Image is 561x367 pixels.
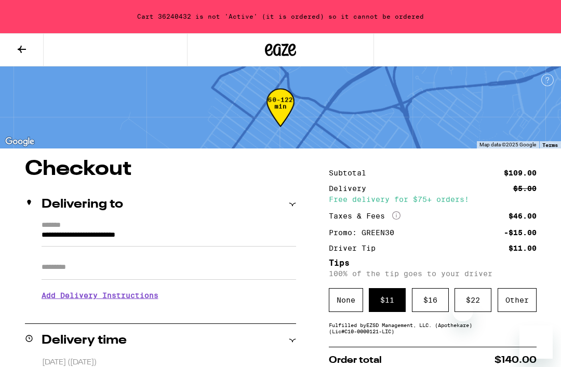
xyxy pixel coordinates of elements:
h2: Delivery time [42,334,127,347]
div: $ 11 [369,288,406,312]
div: $46.00 [509,212,537,220]
div: $ 22 [455,288,491,312]
h2: Delivering to [42,198,123,211]
div: Other [498,288,537,312]
div: Promo: GREEN30 [329,229,402,236]
iframe: Button to launch messaging window [519,325,553,359]
div: $109.00 [504,169,537,176]
div: 60-122 min [266,96,295,135]
div: Driver Tip [329,244,383,252]
h5: Tips [329,259,537,267]
div: $ 16 [412,288,449,312]
img: Google [3,135,37,148]
div: None [329,288,363,312]
div: Delivery [329,185,373,192]
p: 100% of the tip goes to your driver [329,269,537,278]
div: Fulfilled by EZSD Management, LLC. (Apothekare) (Lic# C10-0000121-LIC ) [329,322,537,334]
div: Free delivery for $75+ orders! [329,196,537,203]
h3: Add Delivery Instructions [42,283,296,307]
div: $5.00 [513,185,537,192]
a: Terms [542,142,558,148]
span: Map data ©2025 Google [479,142,536,147]
iframe: Close message [452,301,473,321]
div: -$15.00 [504,229,537,236]
div: Subtotal [329,169,373,176]
div: $11.00 [509,244,537,252]
a: Open this area in Google Maps (opens a new window) [3,135,37,148]
p: We'll contact you at [PHONE_NUMBER] when we arrive [42,307,296,316]
span: Order total [329,356,382,365]
span: $140.00 [495,356,537,365]
div: Taxes & Fees [329,211,400,221]
h1: Checkout [25,159,296,180]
